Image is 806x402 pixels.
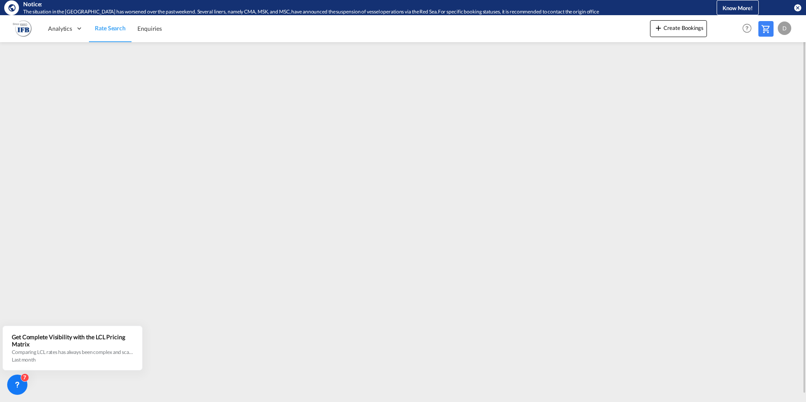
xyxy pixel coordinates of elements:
[89,15,132,42] a: Rate Search
[740,21,758,36] div: Help
[23,8,682,16] div: The situation in the Red Sea has worsened over the past weekend. Several liners, namely CMA, MSK,...
[132,15,168,42] a: Enquiries
[778,21,791,35] div: D
[8,3,16,12] md-icon: icon-earth
[650,20,707,37] button: icon-plus 400-fgCreate Bookings
[740,21,754,35] span: Help
[13,19,32,38] img: b628ab10256c11eeb52753acbc15d091.png
[653,23,664,33] md-icon: icon-plus 400-fg
[42,15,89,42] div: Analytics
[723,5,753,11] span: Know More!
[95,24,126,32] span: Rate Search
[48,24,72,33] span: Analytics
[137,25,162,32] span: Enquiries
[793,3,802,12] button: icon-close-circle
